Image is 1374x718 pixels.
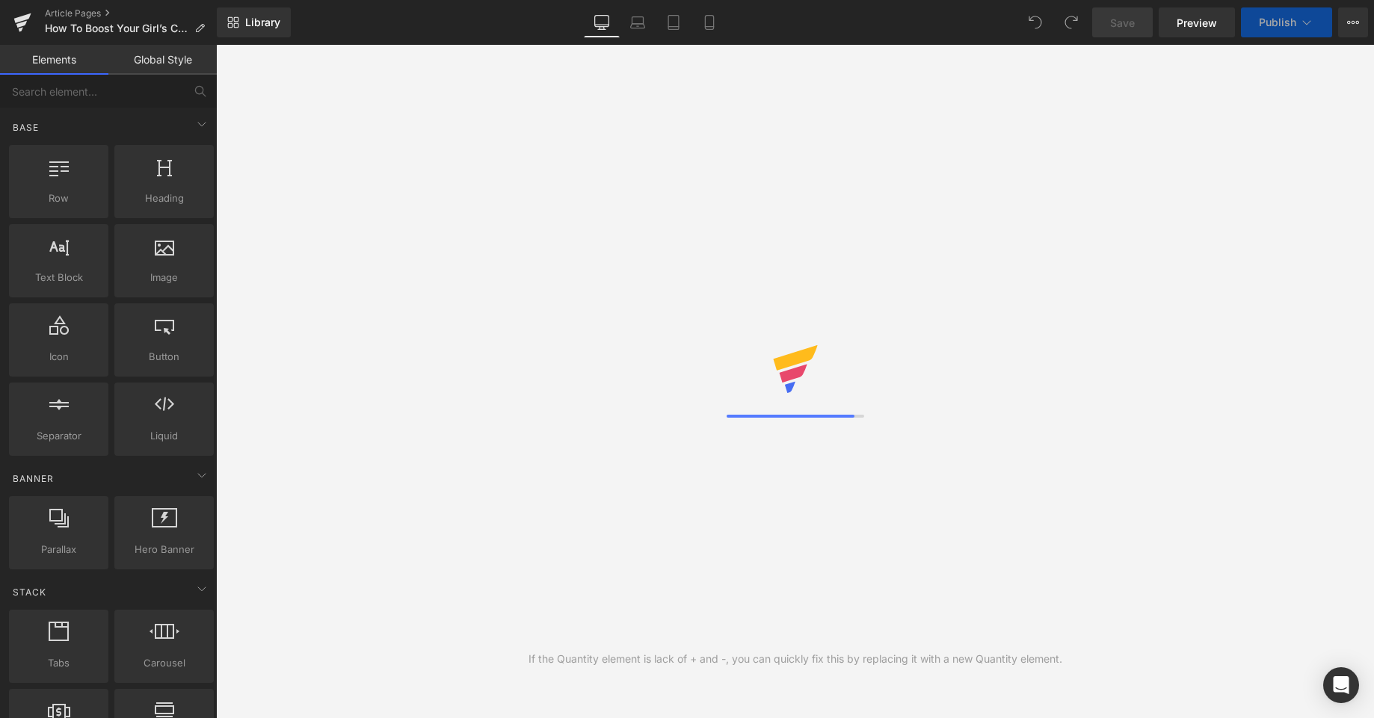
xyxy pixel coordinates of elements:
span: Row [13,191,104,206]
span: Banner [11,471,55,486]
span: Liquid [119,428,209,444]
span: Image [119,270,209,285]
span: Separator [13,428,104,444]
span: Stack [11,585,48,599]
a: Preview [1159,7,1235,37]
a: New Library [217,7,291,37]
a: Article Pages [45,7,217,19]
a: Laptop [620,7,656,37]
span: Text Block [13,270,104,285]
span: Library [245,16,280,29]
span: Heading [119,191,209,206]
span: Carousel [119,655,209,671]
span: Icon [13,349,104,365]
span: Publish [1259,16,1296,28]
span: How To Boost Your Girl’s Confidence by Introducing Her to Sports [45,22,188,34]
span: Button [119,349,209,365]
button: Publish [1241,7,1332,37]
a: Global Style [108,45,217,75]
span: Save [1110,15,1135,31]
div: Open Intercom Messenger [1323,667,1359,703]
span: Base [11,120,40,134]
span: Preview [1177,15,1217,31]
a: Tablet [656,7,691,37]
a: Desktop [584,7,620,37]
button: Undo [1020,7,1050,37]
div: If the Quantity element is lack of + and -, you can quickly fix this by replacing it with a new Q... [529,651,1062,667]
button: More [1338,7,1368,37]
span: Parallax [13,542,104,557]
a: Mobile [691,7,727,37]
span: Hero Banner [119,542,209,557]
button: Redo [1056,7,1086,37]
span: Tabs [13,655,104,671]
